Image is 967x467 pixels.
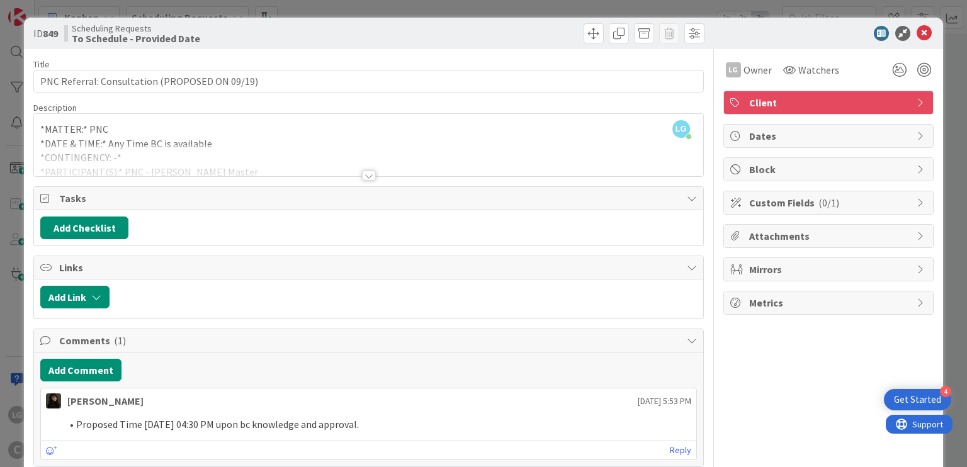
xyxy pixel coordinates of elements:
div: 4 [940,386,951,397]
input: type card name here... [33,70,703,93]
label: Title [33,59,50,70]
span: Block [749,162,910,177]
b: 849 [43,27,58,40]
span: Comments [59,333,680,348]
button: Add Checklist [40,217,128,239]
p: *MATTER:* PNC [40,122,696,137]
span: Description [33,102,77,113]
b: To Schedule - Provided Date [72,33,200,43]
div: [PERSON_NAME] [67,393,144,408]
img: ES [46,393,61,408]
div: Get Started [894,393,941,406]
span: ( 1 ) [114,334,126,347]
span: Client [749,95,910,110]
div: Open Get Started checklist, remaining modules: 4 [884,389,951,410]
span: LG [672,120,690,138]
li: Proposed Time [DATE] 04:30 PM upon bc knowledge and approval. [61,417,691,432]
span: Owner [744,62,772,77]
button: Add Comment [40,359,122,381]
span: Metrics [749,295,910,310]
span: [DATE] 5:53 PM [638,395,691,408]
p: *DATE & TIME:* Any Time BC is available [40,137,696,151]
div: LG [726,62,741,77]
a: Reply [670,442,691,458]
span: Links [59,260,680,275]
span: Custom Fields [749,195,910,210]
span: Scheduling Requests [72,23,200,33]
span: Support [26,2,57,17]
span: ID [33,26,58,41]
span: Dates [749,128,910,143]
span: Watchers [798,62,839,77]
button: Add Link [40,286,110,308]
span: Attachments [749,228,910,244]
span: Tasks [59,191,680,206]
span: Mirrors [749,262,910,277]
span: ( 0/1 ) [818,196,839,209]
